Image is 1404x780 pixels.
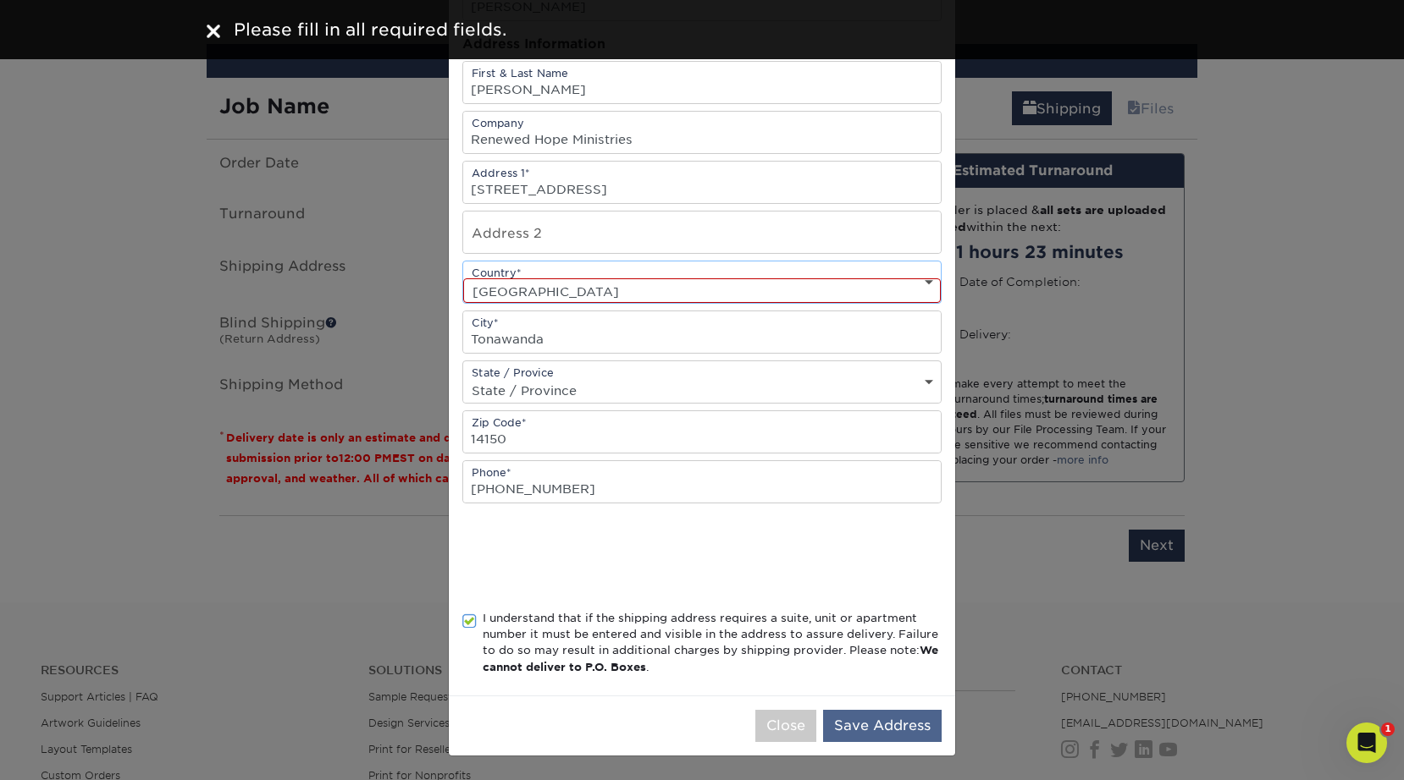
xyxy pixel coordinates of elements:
[207,25,220,38] img: close
[1381,722,1395,736] span: 1
[234,19,506,40] span: Please fill in all required fields.
[823,710,942,742] button: Save Address
[462,524,720,590] iframe: reCAPTCHA
[483,610,942,676] div: I understand that if the shipping address requires a suite, unit or apartment number it must be e...
[483,644,938,673] b: We cannot deliver to P.O. Boxes
[1346,722,1387,763] iframe: Intercom live chat
[755,710,816,742] button: Close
